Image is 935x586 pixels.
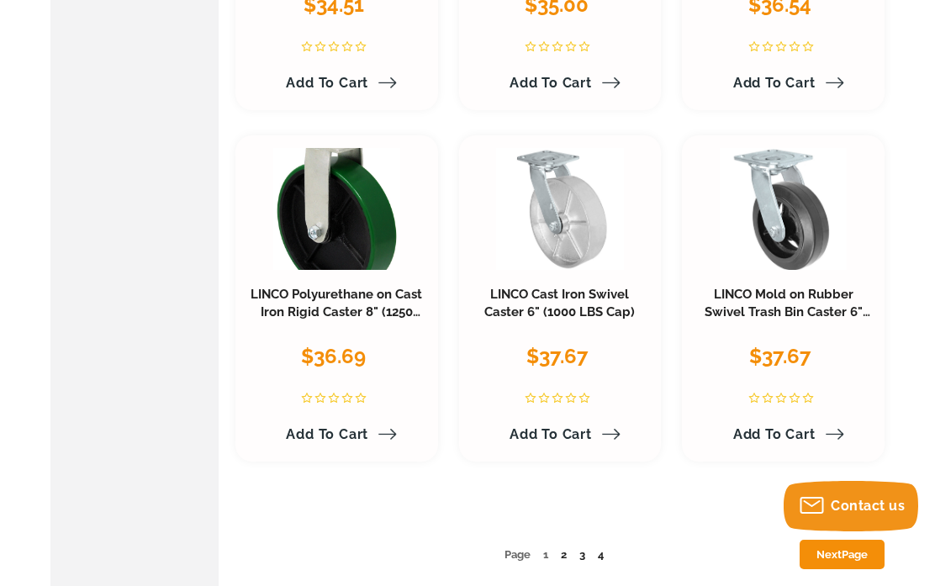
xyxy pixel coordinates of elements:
a: Add to Cart [499,420,621,449]
span: Add to Cart [286,75,368,91]
span: Add to Cart [733,426,816,442]
a: Add to Cart [276,69,397,98]
span: Add to Cart [510,426,592,442]
span: Add to Cart [510,75,592,91]
a: Add to Cart [723,420,844,449]
span: Add to Cart [733,75,816,91]
a: LINCO Cast Iron Swivel Caster 6" (1000 LBS Cap) [484,287,635,320]
a: NextPage [800,540,885,569]
span: $37.67 [526,344,588,368]
a: 4 [598,548,604,561]
a: LINCO Polyurethane on Cast Iron Rigid Caster 8" (1250 LBS Cap) [251,287,422,339]
a: 3 [579,548,585,561]
span: Add to Cart [286,426,368,442]
span: $37.67 [749,344,811,368]
span: $36.69 [301,344,366,368]
span: Contact us [831,498,905,514]
a: 2 [561,548,567,561]
a: Add to Cart [723,69,844,98]
span: Page [504,548,531,561]
span: 1 [543,548,548,561]
a: Add to Cart [499,69,621,98]
span: Page [842,548,868,561]
button: Contact us [784,481,918,531]
a: Add to Cart [276,420,397,449]
a: LINCO Mold on Rubber Swivel Trash Bin Caster 6" (500 LBS Cap) [705,287,870,339]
